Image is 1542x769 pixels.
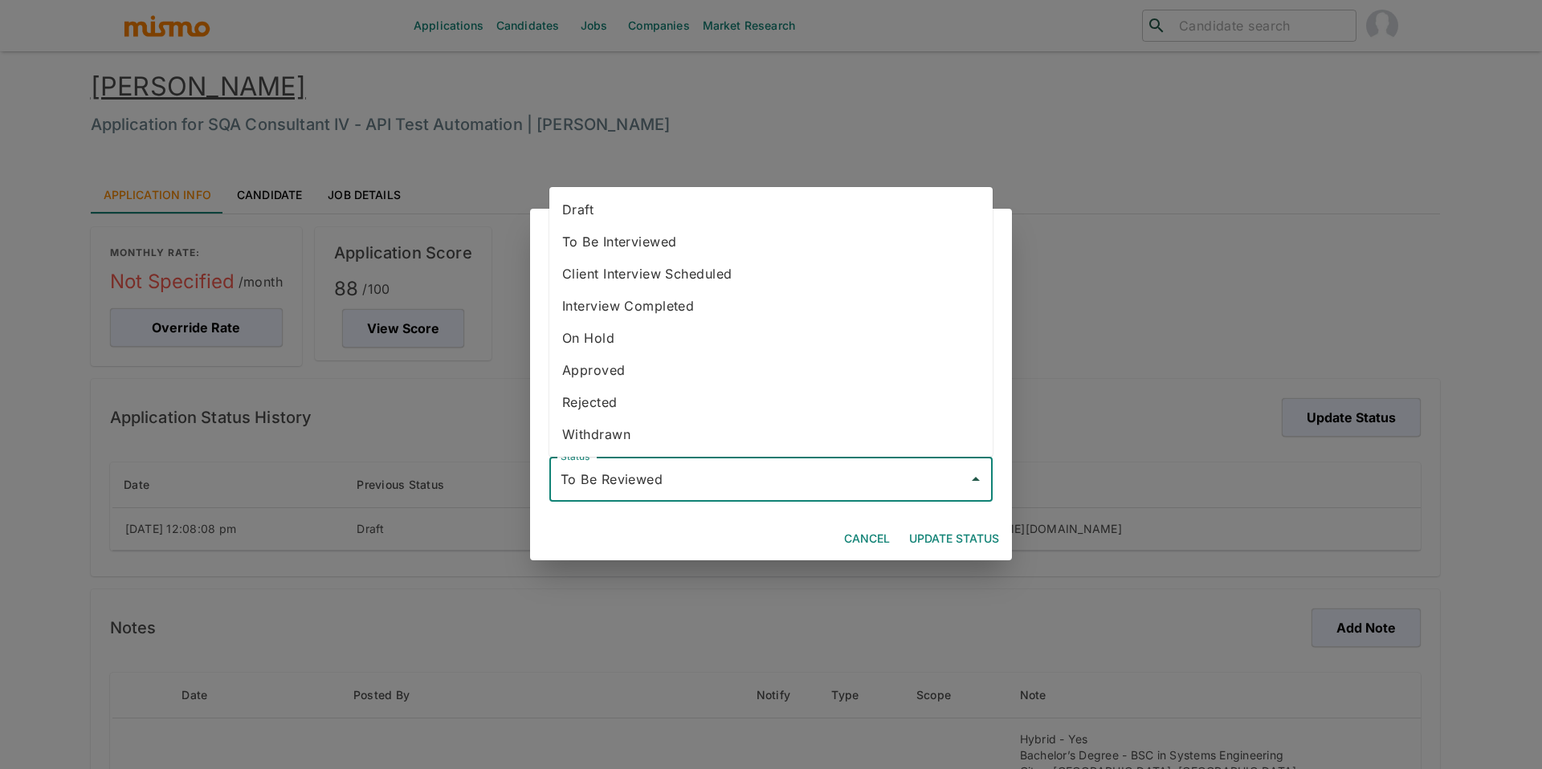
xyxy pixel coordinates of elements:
[549,193,993,226] li: Draft
[549,322,993,354] li: On Hold
[549,258,993,290] li: Client Interview Scheduled
[549,354,993,386] li: Approved
[965,468,987,490] button: Close
[903,524,1006,554] button: Update Status
[549,386,993,418] li: Rejected
[549,418,993,450] li: Withdrawn
[838,524,896,554] button: Cancel
[549,226,993,258] li: To Be Interviewed
[530,209,1012,260] h2: Change Application Status
[549,290,993,322] li: Interview Completed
